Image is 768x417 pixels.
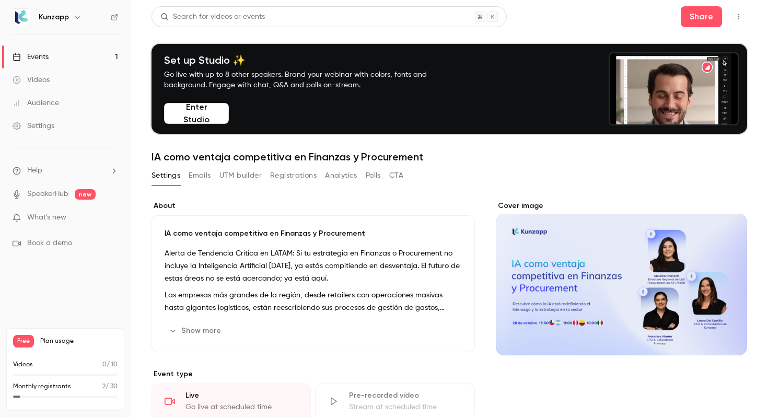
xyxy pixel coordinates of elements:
[681,6,722,27] button: Share
[102,362,107,368] span: 0
[40,337,118,345] span: Plan usage
[102,360,118,369] p: / 10
[366,167,381,184] button: Polls
[152,369,475,379] p: Event type
[165,289,462,314] p: Las empresas más grandes de la región, desde retailers con operaciones masivas hasta gigantes log...
[164,70,451,90] p: Go live with up to 8 other speakers. Brand your webinar with colors, fonts and background. Engage...
[27,165,42,176] span: Help
[13,335,34,348] span: Free
[160,11,265,22] div: Search for videos or events
[165,228,462,239] p: IA como ventaja competitiva en Finanzas y Procurement
[165,247,462,285] p: Alerta de Tendencia Crítica en LATAM: Si tu estrategia en Finanzas o Procurement no incluye la In...
[13,9,30,26] img: Kunzapp
[152,167,180,184] button: Settings
[13,98,59,108] div: Audience
[389,167,403,184] button: CTA
[349,390,461,401] div: Pre-recorded video
[13,121,54,131] div: Settings
[13,165,118,176] li: help-dropdown-opener
[102,384,106,390] span: 2
[349,402,461,412] div: Stream at scheduled time
[325,167,357,184] button: Analytics
[39,12,69,22] h6: Kunzapp
[164,103,229,124] button: Enter Studio
[75,189,96,200] span: new
[189,167,211,184] button: Emails
[13,52,49,62] div: Events
[102,382,118,391] p: / 30
[27,238,72,249] span: Book a demo
[185,402,298,412] div: Go live at scheduled time
[219,167,262,184] button: UTM builder
[496,201,747,355] section: Cover image
[152,201,475,211] label: About
[152,150,747,163] h1: IA como ventaja competitiva en Finanzas y Procurement
[27,212,66,223] span: What's new
[165,322,227,339] button: Show more
[496,201,747,211] label: Cover image
[13,382,71,391] p: Monthly registrants
[13,75,50,85] div: Videos
[185,390,298,401] div: Live
[27,189,68,200] a: SpeakerHub
[13,360,33,369] p: Videos
[164,54,451,66] h4: Set up Studio ✨
[270,167,317,184] button: Registrations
